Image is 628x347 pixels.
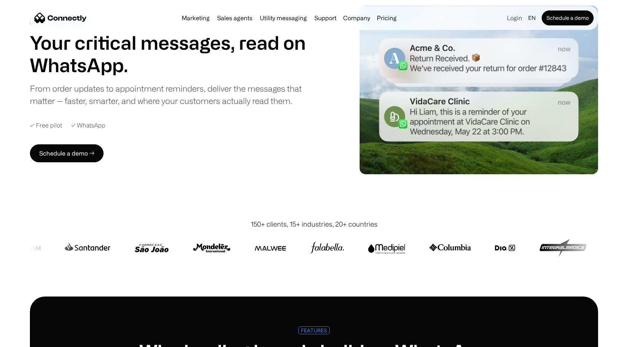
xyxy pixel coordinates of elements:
div: 150+ clients, 15+ industries, 20+ countries [251,219,378,229]
a: Login [504,13,525,23]
div: en [528,13,536,23]
div: FEATURES [301,328,327,333]
div: Company [343,13,370,23]
aside: Language selected: English [7,333,45,344]
div: en [525,13,540,23]
h1: Your critical messages, read on WhatsApp. [30,31,311,76]
a: Pricing [374,15,400,21]
a: Utility messaging [257,15,310,21]
div: Company [341,13,372,23]
div: From order updates to appointment reminders, deliver the messages that matter — faster, smarter, ... [30,82,311,107]
a: Sales agents [214,15,255,21]
a: Schedule a demo → [30,144,104,162]
ul: Language list [15,334,45,344]
div: ✓ Free pilot [30,122,62,129]
div: ✓ WhatsApp [71,122,105,129]
a: Marketing [179,15,213,21]
a: Schedule a demo [542,10,594,25]
a: Support [311,15,339,21]
a: home [34,12,87,24]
